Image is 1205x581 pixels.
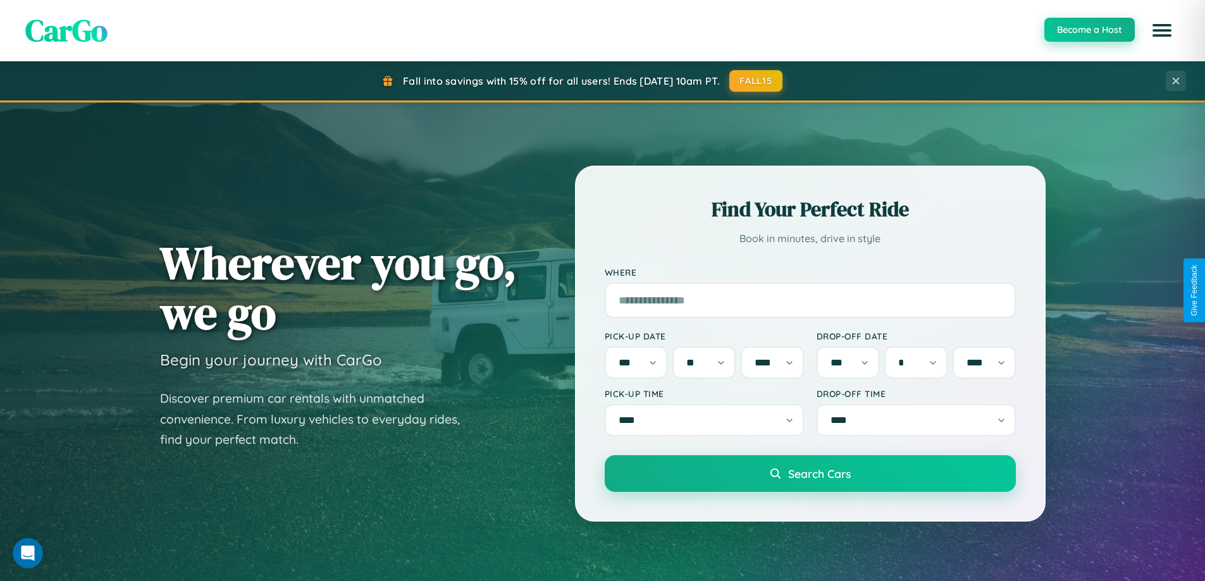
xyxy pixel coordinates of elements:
div: Give Feedback [1190,265,1199,316]
label: Pick-up Date [605,331,804,341]
label: Where [605,267,1016,278]
span: Search Cars [788,467,851,480]
button: Become a Host [1044,18,1135,42]
button: Open menu [1144,13,1180,48]
h3: Begin your journey with CarGo [160,350,382,369]
iframe: Intercom live chat [13,538,43,568]
p: Discover premium car rentals with unmatched convenience. From luxury vehicles to everyday rides, ... [160,388,476,450]
button: FALL15 [729,70,782,92]
button: Search Cars [605,455,1016,492]
p: Book in minutes, drive in style [605,229,1016,248]
h1: Wherever you go, we go [160,238,517,338]
label: Drop-off Date [817,331,1016,341]
span: Fall into savings with 15% off for all users! Ends [DATE] 10am PT. [403,75,720,87]
label: Drop-off Time [817,388,1016,399]
h2: Find Your Perfect Ride [605,195,1016,223]
span: CarGo [25,9,108,51]
label: Pick-up Time [605,388,804,399]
